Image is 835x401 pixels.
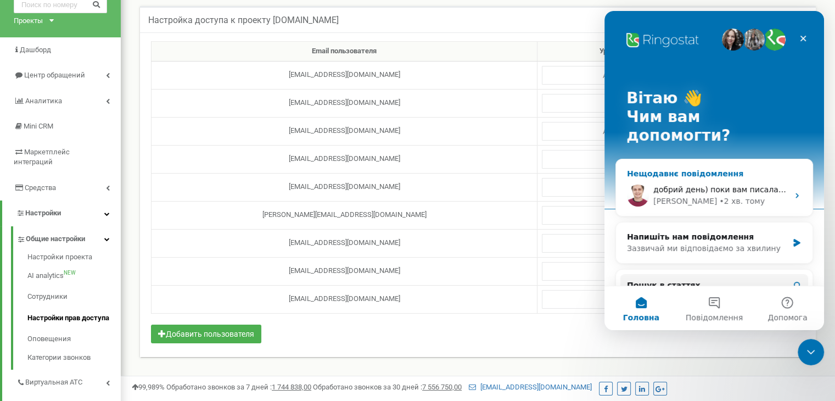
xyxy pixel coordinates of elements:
[26,234,85,244] span: Общие настройки
[542,234,723,253] span: Администратор
[546,96,719,112] span: Сотрудник
[189,18,209,37] div: Закрити
[469,383,592,391] a: [EMAIL_ADDRESS][DOMAIN_NAME]
[25,183,56,192] span: Средства
[152,61,537,89] td: [EMAIL_ADDRESS][DOMAIN_NAME]
[166,383,311,391] span: Обработано звонков за 7 дней :
[422,383,462,391] u: 7 556 750,00
[27,328,121,350] a: Оповещения
[152,117,537,145] td: [EMAIL_ADDRESS][DOMAIN_NAME]
[151,325,261,343] button: Добавить пользователя
[546,68,719,83] span: Администратор
[152,285,537,313] td: [EMAIL_ADDRESS][DOMAIN_NAME]
[546,208,719,224] span: Сотрудник
[27,308,121,329] a: Настройки прав доступа
[25,209,61,217] span: Настройки
[16,370,121,392] a: Виртуальная АТС
[163,303,203,310] span: Допомога
[546,180,719,196] span: Сотрудник
[81,303,138,310] span: Повідомлення
[152,145,537,173] td: [EMAIL_ADDRESS][DOMAIN_NAME]
[20,46,51,54] span: Дашборд
[16,226,121,249] a: Общие настройки
[152,257,537,285] td: [EMAIL_ADDRESS][DOMAIN_NAME]
[27,252,121,265] a: Настройки проекта
[542,66,723,85] span: Администратор
[132,383,165,391] span: 99,989%
[18,303,54,310] span: Головна
[14,16,43,26] div: Проекты
[542,94,723,113] span: Администратор
[542,178,723,197] span: Администратор
[798,339,824,365] iframe: Intercom live chat
[152,42,537,62] th: Email пользователя
[546,264,719,280] span: Сотрудник
[537,42,727,62] th: Уровень привилегий
[27,265,121,287] a: AI analyticsNEW
[27,286,121,308] a: Сотрудники
[49,174,774,183] span: добрий день) поки вам писала - вилізло ще одне питання. У мене медеджер може зайти у кабінет рінг...
[27,350,121,363] a: Категории звонков
[16,263,204,285] button: Пошук в статтях
[14,148,70,166] span: Маркетплейс интеграций
[152,201,537,229] td: [PERSON_NAME][EMAIL_ADDRESS][DOMAIN_NAME]
[152,89,537,117] td: [EMAIL_ADDRESS][DOMAIN_NAME]
[546,236,719,252] span: Сотрудник
[11,211,209,253] div: Напишіть нам повідомленняЗазвичай ми відповідаємо за хвилину
[23,269,96,280] span: Пошук в статтях
[542,262,723,281] span: Администратор
[604,11,824,330] iframe: Intercom live chat
[152,173,537,201] td: [EMAIL_ADDRESS][DOMAIN_NAME]
[73,275,146,319] button: Повідомлення
[2,200,121,226] a: Настройки
[546,292,719,308] span: Сотрудник
[546,124,719,140] span: Администратор
[49,185,113,196] div: [PERSON_NAME]
[24,71,85,79] span: Центр обращений
[313,383,462,391] span: Обработано звонков за 30 дней :
[152,229,537,257] td: [EMAIL_ADDRESS][DOMAIN_NAME]
[542,150,723,169] span: Администратор
[24,122,53,130] span: Mini CRM
[115,185,160,196] div: • 2 хв. тому
[23,232,183,243] div: Зазвичай ми відповідаємо за хвилину
[147,275,220,319] button: Допомога
[23,220,183,232] div: Напишіть нам повідомлення
[542,290,723,309] span: Администратор
[272,383,311,391] u: 1 744 838,00
[25,377,82,388] span: Виртуальная АТС
[542,206,723,225] span: Администратор
[546,152,719,168] span: Сотрудник
[542,122,723,141] span: Администратор
[25,97,62,105] span: Аналитика
[148,15,339,25] h5: Настройка доступа к проекту [DOMAIN_NAME]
